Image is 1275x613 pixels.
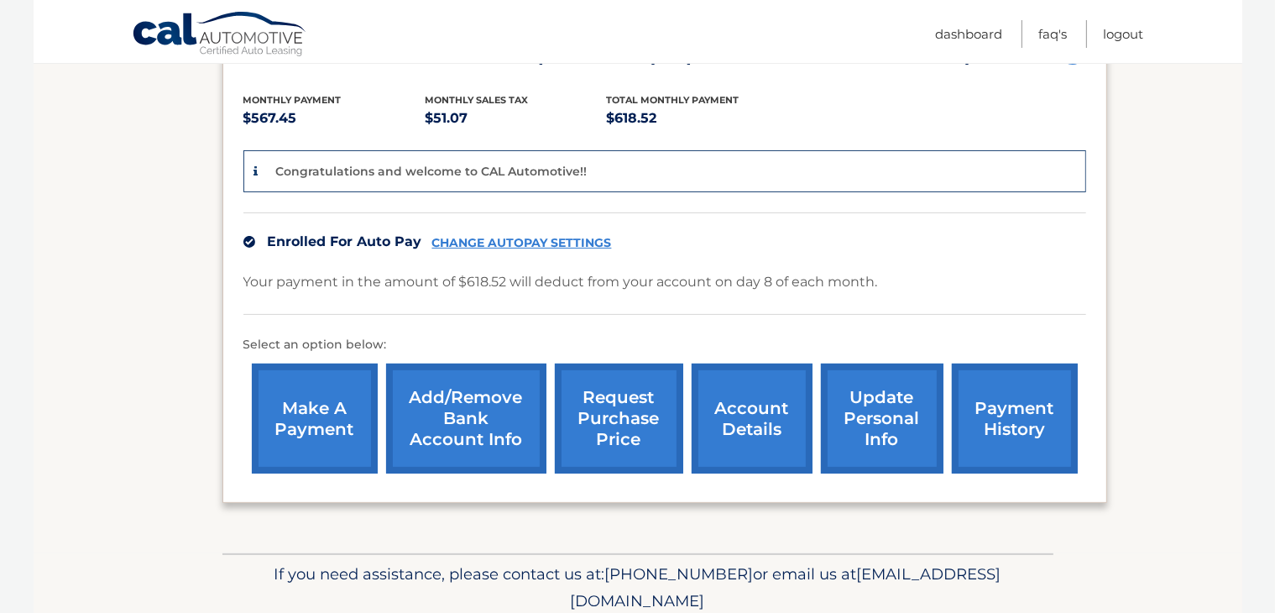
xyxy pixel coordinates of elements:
[571,564,1001,610] span: [EMAIL_ADDRESS][DOMAIN_NAME]
[607,94,739,106] span: Total Monthly Payment
[243,335,1086,355] p: Select an option below:
[1104,20,1144,48] a: Logout
[243,107,426,130] p: $567.45
[952,364,1078,474] a: payment history
[252,364,378,474] a: make a payment
[821,364,943,474] a: update personal info
[936,20,1003,48] a: Dashboard
[607,107,789,130] p: $618.52
[243,270,878,294] p: Your payment in the amount of $618.52 will deduct from your account on day 8 of each month.
[555,364,683,474] a: request purchase price
[268,233,422,249] span: Enrolled For Auto Pay
[243,94,342,106] span: Monthly Payment
[432,236,612,250] a: CHANGE AUTOPAY SETTINGS
[605,564,754,584] span: [PHONE_NUMBER]
[276,164,588,179] p: Congratulations and welcome to CAL Automotive!!
[132,11,308,60] a: Cal Automotive
[1039,20,1068,48] a: FAQ's
[425,107,607,130] p: $51.07
[425,94,528,106] span: Monthly sales Tax
[386,364,546,474] a: Add/Remove bank account info
[243,236,255,248] img: check.svg
[692,364,813,474] a: account details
